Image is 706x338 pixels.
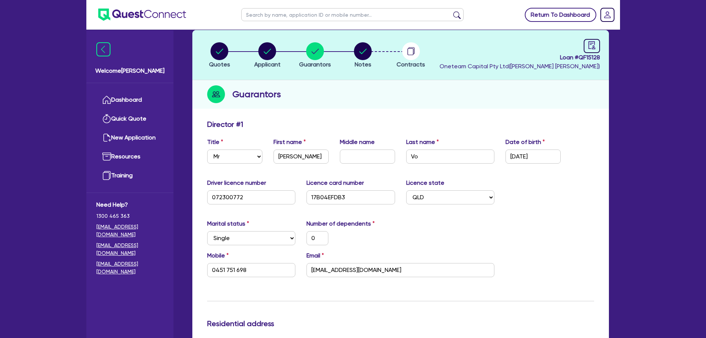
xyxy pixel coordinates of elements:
[406,138,439,147] label: Last name
[306,178,364,187] label: Licence card number
[440,53,600,62] span: Loan # QF15128
[96,91,163,109] a: Dashboard
[96,109,163,128] a: Quick Quote
[102,171,111,180] img: training
[588,41,596,49] span: audit
[207,85,225,103] img: step-icon
[96,166,163,185] a: Training
[96,200,163,209] span: Need Help?
[207,138,223,147] label: Title
[207,178,266,187] label: Driver licence number
[525,8,596,22] a: Return To Dashboard
[299,42,331,69] button: Guarantors
[102,133,111,142] img: new-application
[102,114,111,123] img: quick-quote
[299,61,331,68] span: Guarantors
[355,61,371,68] span: Notes
[96,223,163,239] a: [EMAIL_ADDRESS][DOMAIN_NAME]
[209,42,231,69] button: Quotes
[340,138,375,147] label: Middle name
[306,219,375,228] label: Number of dependents
[584,39,600,53] a: audit
[397,61,425,68] span: Contracts
[102,152,111,161] img: resources
[598,5,617,24] a: Dropdown toggle
[440,63,600,70] span: Oneteam Capital Pty Ltd ( [PERSON_NAME] [PERSON_NAME] )
[254,61,281,68] span: Applicant
[396,42,425,69] button: Contracts
[95,66,165,75] span: Welcome [PERSON_NAME]
[96,42,110,56] img: icon-menu-close
[96,128,163,147] a: New Application
[406,178,444,187] label: Licence state
[254,42,281,69] button: Applicant
[506,138,545,147] label: Date of birth
[207,251,229,260] label: Mobile
[207,120,243,129] h3: Director # 1
[207,319,594,328] h3: Residential address
[354,42,372,69] button: Notes
[98,9,186,21] img: quest-connect-logo-blue
[306,251,324,260] label: Email
[207,219,249,228] label: Marital status
[96,147,163,166] a: Resources
[274,138,306,147] label: First name
[241,8,464,21] input: Search by name, application ID or mobile number...
[506,150,561,164] input: DD / MM / YYYY
[209,61,230,68] span: Quotes
[96,242,163,257] a: [EMAIL_ADDRESS][DOMAIN_NAME]
[96,260,163,276] a: [EMAIL_ADDRESS][DOMAIN_NAME]
[232,88,281,101] h2: Guarantors
[96,212,163,220] span: 1300 465 363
